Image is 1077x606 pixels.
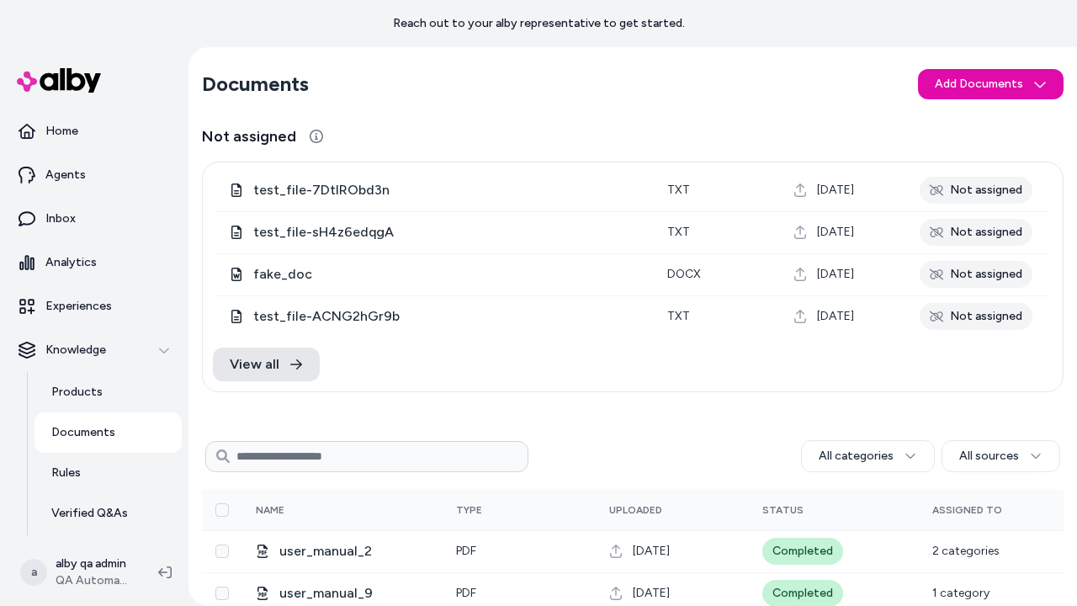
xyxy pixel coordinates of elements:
[7,199,182,239] a: Inbox
[202,71,309,98] h2: Documents
[932,586,989,600] span: 1 category
[253,264,640,284] span: fake_doc
[7,286,182,327] a: Experiences
[10,545,145,599] button: aalby qa adminQA Automation 1
[230,354,279,375] span: View all
[56,572,131,589] span: QA Automation 1
[230,306,640,327] div: test_file-ACNG2hGr9b.txt
[817,182,854,199] span: [DATE]
[253,180,640,200] span: test_file-7DtlRObd3n
[34,412,182,453] a: Documents
[20,559,47,586] span: a
[230,264,640,284] div: fake_doc.docx
[819,448,894,465] span: All categories
[34,453,182,493] a: Rules
[942,440,1060,472] button: All sources
[215,587,229,600] button: Select row
[633,543,670,560] span: [DATE]
[667,267,701,281] span: docx
[215,503,229,517] button: Select all
[456,586,476,600] span: pdf
[801,440,935,472] button: All categories
[45,167,86,183] p: Agents
[932,504,1002,516] span: Assigned To
[920,261,1032,288] div: Not assigned
[932,544,1000,558] span: 2 categories
[7,330,182,370] button: Knowledge
[817,308,854,325] span: [DATE]
[45,298,112,315] p: Experiences
[256,503,382,517] div: Name
[56,555,131,572] p: alby qa admin
[17,68,101,93] img: alby Logo
[920,303,1032,330] div: Not assigned
[279,541,429,561] span: user_manual_2
[253,306,640,327] span: test_file-ACNG2hGr9b
[45,210,76,227] p: Inbox
[51,384,103,401] p: Products
[920,177,1032,204] div: Not assigned
[456,544,476,558] span: pdf
[7,155,182,195] a: Agents
[215,545,229,558] button: Select row
[7,111,182,151] a: Home
[817,266,854,283] span: [DATE]
[7,242,182,283] a: Analytics
[34,493,182,534] a: Verified Q&As
[213,348,320,381] a: View all
[456,504,482,516] span: Type
[51,465,81,481] p: Rules
[762,538,843,565] div: Completed
[256,583,429,603] div: user_manual_9.pdf
[230,222,640,242] div: test_file-sH4z6edqgA.txt
[51,505,128,522] p: Verified Q&As
[667,183,690,197] span: txt
[762,504,804,516] span: Status
[45,254,97,271] p: Analytics
[253,222,640,242] span: test_file-sH4z6edqgA
[667,225,690,239] span: txt
[202,125,296,148] span: Not assigned
[918,69,1064,99] button: Add Documents
[920,219,1032,246] div: Not assigned
[393,15,685,32] p: Reach out to your alby representative to get started.
[667,309,690,323] span: txt
[633,585,670,602] span: [DATE]
[45,123,78,140] p: Home
[256,541,429,561] div: user_manual_2.pdf
[51,424,115,441] p: Documents
[34,372,182,412] a: Products
[230,180,640,200] div: test_file-7DtlRObd3n.txt
[279,583,429,603] span: user_manual_9
[817,224,854,241] span: [DATE]
[45,342,106,359] p: Knowledge
[959,448,1019,465] span: All sources
[609,504,662,516] span: Uploaded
